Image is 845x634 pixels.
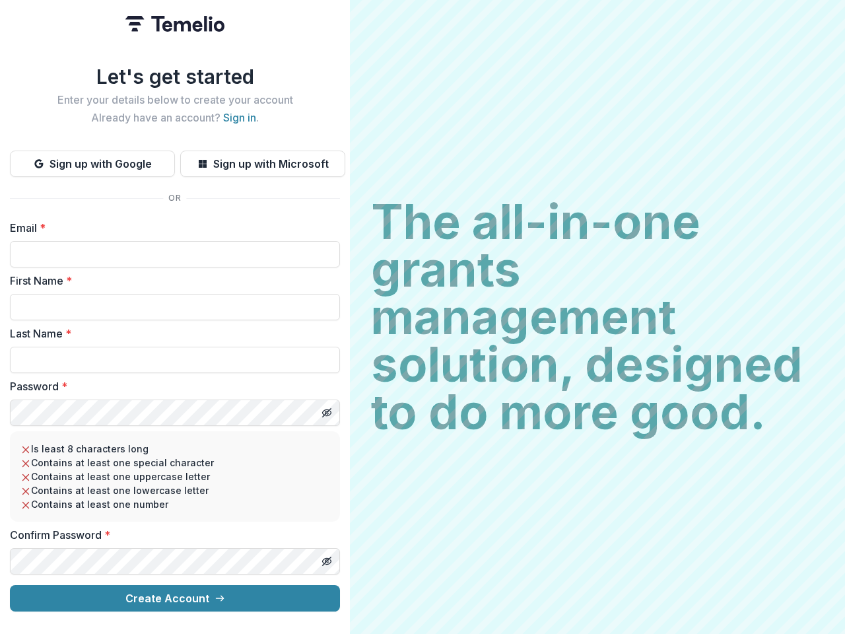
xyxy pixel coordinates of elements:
[10,585,340,612] button: Create Account
[20,470,329,483] li: Contains at least one uppercase letter
[316,551,337,572] button: Toggle password visibility
[20,497,329,511] li: Contains at least one number
[10,65,340,88] h1: Let's get started
[180,151,345,177] button: Sign up with Microsoft
[10,220,332,236] label: Email
[125,16,224,32] img: Temelio
[10,151,175,177] button: Sign up with Google
[20,442,329,456] li: Is least 8 characters long
[10,527,332,543] label: Confirm Password
[20,456,329,470] li: Contains at least one special character
[20,483,329,497] li: Contains at least one lowercase letter
[10,94,340,106] h2: Enter your details below to create your account
[316,402,337,423] button: Toggle password visibility
[223,111,256,124] a: Sign in
[10,112,340,124] h2: Already have an account? .
[10,326,332,341] label: Last Name
[10,378,332,394] label: Password
[10,273,332,289] label: First Name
